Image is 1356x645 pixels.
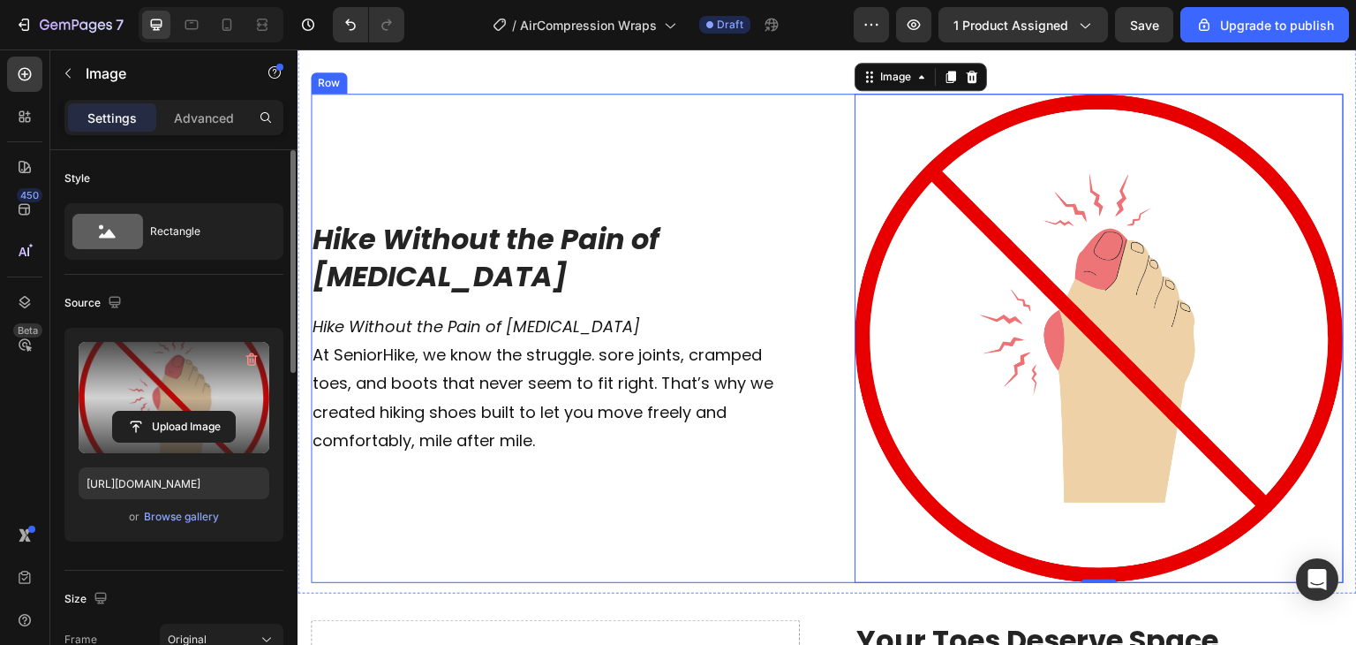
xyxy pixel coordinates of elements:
[298,49,1356,645] iframe: Design area
[557,571,1046,611] h2: Your Toes Deserve Space
[150,211,258,252] div: Rectangle
[953,16,1068,34] span: 1 product assigned
[1130,18,1159,33] span: Save
[938,7,1108,42] button: 1 product assigned
[1296,558,1338,601] div: Open Intercom Messenger
[1180,7,1349,42] button: Upgrade to publish
[520,16,657,34] span: AirCompression Wraps
[1195,16,1334,34] div: Upgrade to publish
[7,7,132,42] button: 7
[87,109,137,127] p: Settings
[144,509,219,525] div: Browse gallery
[64,292,125,315] div: Source
[512,16,516,34] span: /
[64,171,90,186] div: Style
[64,588,111,611] div: Size
[174,109,234,127] p: Advanced
[717,17,743,33] span: Draft
[86,63,236,84] p: Image
[116,14,124,35] p: 7
[112,411,236,443] button: Upload Image
[17,188,42,202] div: 450
[13,323,42,338] div: Beta
[79,467,269,499] input: https://example.com/image.jpg
[1115,7,1173,42] button: Save
[333,7,404,42] div: Undo/Redo
[143,508,220,526] button: Browse gallery
[129,506,139,527] span: or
